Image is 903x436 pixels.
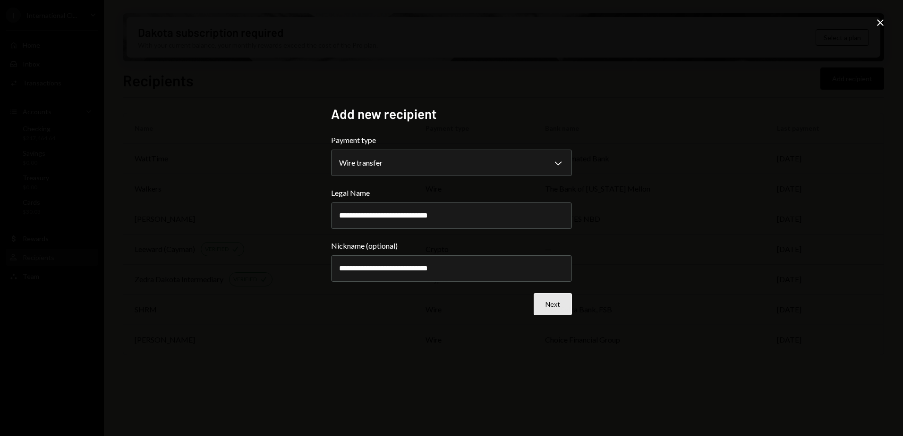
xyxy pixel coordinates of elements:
button: Payment type [331,150,572,176]
label: Legal Name [331,187,572,199]
h2: Add new recipient [331,105,572,123]
button: Next [534,293,572,315]
label: Payment type [331,134,572,146]
label: Nickname (optional) [331,240,572,252]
